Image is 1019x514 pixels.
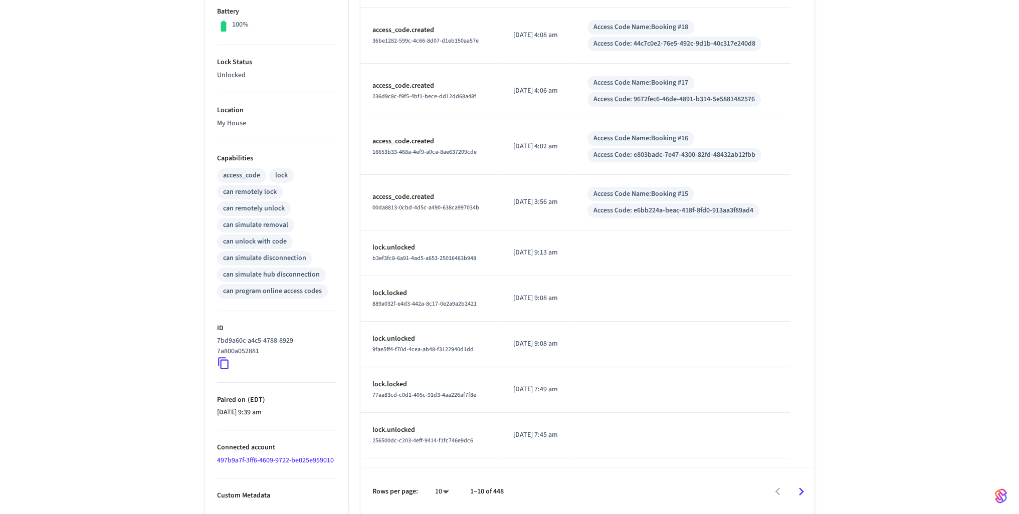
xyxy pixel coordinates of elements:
div: can simulate hub disconnection [223,270,320,280]
div: Access Code Name: Booking #18 [593,22,688,33]
div: can remotely lock [223,187,277,197]
p: lock.locked [372,379,490,390]
p: Capabilities [217,153,336,164]
p: [DATE] 3:56 am [513,197,563,207]
p: Custom Metadata [217,490,336,501]
p: My House [217,118,336,129]
p: [DATE] 9:08 am [513,339,563,349]
p: [DATE] 9:08 am [513,293,563,304]
div: 10 [430,484,454,499]
span: 236d9c8c-f9f5-4bf1-bece-dd12dd68a48f [372,92,476,101]
p: [DATE] 4:08 am [513,30,563,41]
div: Access Code: e803badc-7e47-4300-82fd-48432ab12fbb [593,150,755,160]
p: 1–10 of 448 [470,486,504,497]
img: SeamLogoGradient.69752ec5.svg [995,488,1007,504]
p: access_code.created [372,136,490,147]
button: Go to next page [789,480,813,503]
p: Connected account [217,442,336,453]
span: b3ef3fc8-6a91-4ad5-a653-25016483b948 [372,254,476,263]
div: access_code [223,170,260,181]
p: [DATE] 7:45 am [513,430,563,440]
span: 36be1282-599c-4c66-8d07-d1eb150aa57e [372,37,479,45]
p: Battery [217,7,336,17]
div: can remotely unlock [223,203,285,214]
span: 16653b33-468a-4ef9-a0ca-8ae637209cde [372,148,477,156]
p: lock.locked [372,288,490,299]
p: ID [217,323,336,334]
p: Paired on [217,395,336,405]
p: access_code.created [372,81,490,91]
p: [DATE] 4:02 am [513,141,563,152]
span: 256500dc-c203-4eff-9414-f1fc746e9dc6 [372,436,473,445]
p: Unlocked [217,70,336,81]
p: [DATE] 9:39 am [217,407,336,418]
span: ( EDT ) [246,395,265,405]
span: 9fae5ff4-f70d-4cea-ab48-f3122940d1dd [372,345,474,354]
div: Access Code Name: Booking #16 [593,133,688,144]
div: Access Code: e6bb224a-beac-418f-8fd0-913aa3f89ad4 [593,205,753,216]
p: 100% [232,20,249,30]
p: lock.unlocked [372,242,490,253]
div: Access Code Name: Booking #17 [593,78,688,88]
p: [DATE] 9:13 am [513,247,563,258]
a: 497b9a7f-3ff6-4609-9722-be025e959010 [217,455,334,465]
div: can program online access codes [223,286,322,297]
span: 77aa83cd-c0d1-405c-91d3-4aa226af7f8e [372,391,476,399]
div: Access Code Name: Booking #15 [593,189,688,199]
div: lock [275,170,288,181]
p: [DATE] 7:49 am [513,384,563,395]
div: Access Code: 44c7c0e2-76e5-492c-9d1b-40c317e240d8 [593,39,755,49]
span: 889a032f-e4d3-442a-8c17-0e2a9a2b2421 [372,300,477,308]
p: access_code.created [372,192,490,202]
p: 7bd9a60c-a4c5-4788-8929-7a800a052881 [217,336,332,357]
div: can simulate disconnection [223,253,306,264]
p: lock.unlocked [372,425,490,435]
span: 00da8813-0cbd-4d5c-a490-638ca997034b [372,203,479,212]
div: Access Code: 9672fec6-46de-4891-b314-5e5881482576 [593,94,755,105]
p: Location [217,105,336,116]
p: Lock Status [217,57,336,68]
p: lock.unlocked [372,334,490,344]
p: [DATE] 4:06 am [513,86,563,96]
div: can unlock with code [223,236,287,247]
p: access_code.created [372,25,490,36]
p: Rows per page: [372,486,418,497]
div: can simulate removal [223,220,288,230]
